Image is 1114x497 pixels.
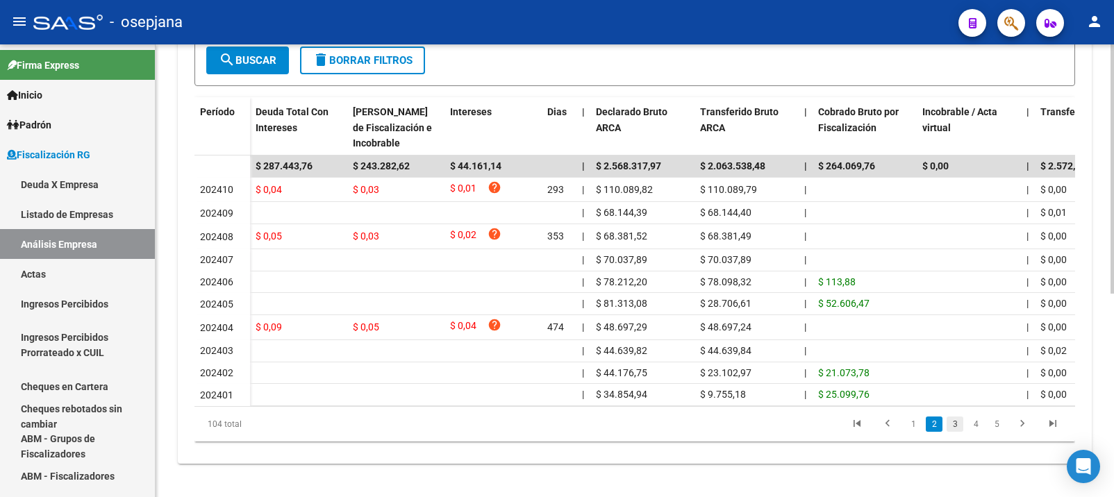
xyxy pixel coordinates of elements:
[347,97,444,158] datatable-header-cell: Deuda Bruta Neto de Fiscalización e Incobrable
[1026,230,1029,242] span: |
[844,416,870,432] a: go to first page
[582,321,584,332] span: |
[353,230,379,242] span: $ 0,03
[547,106,567,117] span: Dias
[596,106,667,133] span: Declarado Bruto ARCA
[450,227,476,246] span: $ 0,02
[804,345,806,356] span: |
[200,298,233,310] span: 202405
[596,345,647,356] span: $ 44.639,82
[200,367,233,378] span: 202402
[450,318,476,337] span: $ 0,04
[200,322,233,333] span: 202404
[200,106,235,117] span: Período
[250,97,347,158] datatable-header-cell: Deuda Total Con Intereses
[547,184,564,195] span: 293
[1026,106,1029,117] span: |
[200,254,233,265] span: 202407
[1021,97,1035,158] datatable-header-cell: |
[813,97,917,158] datatable-header-cell: Cobrado Bruto por Fiscalización
[353,184,379,195] span: $ 0,03
[194,97,250,155] datatable-header-cell: Período
[1040,416,1066,432] a: go to last page
[444,97,542,158] datatable-header-cell: Intereses
[799,97,813,158] datatable-header-cell: |
[596,276,647,287] span: $ 78.212,20
[1026,389,1029,400] span: |
[922,106,997,133] span: Incobrable / Acta virtual
[582,184,584,195] span: |
[818,106,899,133] span: Cobrado Bruto por Fiscalización
[818,367,870,378] span: $ 21.073,78
[700,367,751,378] span: $ 23.102,97
[917,97,1021,158] datatable-header-cell: Incobrable / Acta virtual
[582,345,584,356] span: |
[700,230,751,242] span: $ 68.381,49
[1026,298,1029,309] span: |
[582,230,584,242] span: |
[804,230,806,242] span: |
[804,276,806,287] span: |
[818,276,856,287] span: $ 113,88
[256,106,329,133] span: Deuda Total Con Intereses
[804,367,806,378] span: |
[11,13,28,30] mat-icon: menu
[1040,207,1067,218] span: $ 0,01
[986,412,1007,436] li: page 5
[200,231,233,242] span: 202408
[200,345,233,356] span: 202403
[924,412,945,436] li: page 2
[700,207,751,218] span: $ 68.144,40
[1026,160,1029,171] span: |
[256,230,282,242] span: $ 0,05
[353,321,379,332] span: $ 0,05
[313,54,413,67] span: Borrar Filtros
[804,106,807,117] span: |
[1086,13,1103,30] mat-icon: person
[700,345,751,356] span: $ 44.639,84
[582,276,584,287] span: |
[450,180,476,199] span: $ 0,01
[804,389,806,400] span: |
[313,51,329,68] mat-icon: delete
[206,47,289,74] button: Buscar
[818,298,870,309] span: $ 52.606,47
[596,254,647,265] span: $ 70.037,89
[1040,184,1067,195] span: $ 0,00
[219,54,276,67] span: Buscar
[700,106,779,133] span: Transferido Bruto ARCA
[804,207,806,218] span: |
[1026,207,1029,218] span: |
[945,412,965,436] li: page 3
[219,51,235,68] mat-icon: search
[700,389,746,400] span: $ 9.755,18
[1026,276,1029,287] span: |
[582,254,584,265] span: |
[200,208,233,219] span: 202409
[818,389,870,400] span: $ 25.099,76
[200,389,233,401] span: 202401
[700,276,751,287] span: $ 78.098,32
[450,160,501,171] span: $ 44.161,14
[582,367,584,378] span: |
[1040,276,1067,287] span: $ 0,00
[926,416,942,432] a: 2
[7,87,42,103] span: Inicio
[200,184,233,195] span: 202410
[988,416,1005,432] a: 5
[256,160,313,171] span: $ 287.443,76
[194,407,368,441] div: 104 total
[488,318,501,332] i: help
[1040,389,1067,400] span: $ 0,00
[804,184,806,195] span: |
[905,416,922,432] a: 1
[596,230,647,242] span: $ 68.381,52
[700,321,751,332] span: $ 48.697,24
[700,254,751,265] span: $ 70.037,89
[596,367,647,378] span: $ 44.176,75
[7,117,51,133] span: Padrón
[1026,321,1029,332] span: |
[804,254,806,265] span: |
[256,184,282,195] span: $ 0,04
[596,160,661,171] span: $ 2.568.317,97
